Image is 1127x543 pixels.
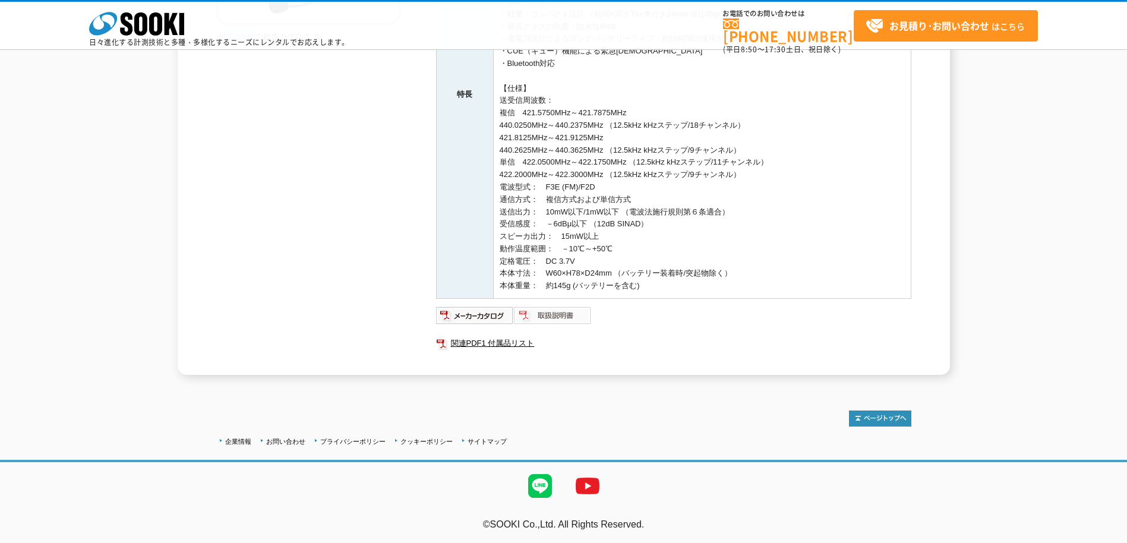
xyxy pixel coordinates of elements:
strong: お見積り･お問い合わせ [889,18,989,33]
a: 関連PDF1 付属品リスト [436,336,911,351]
img: 取扱説明書 [514,306,592,325]
a: お問い合わせ [266,438,305,445]
span: 8:50 [741,44,757,55]
img: YouTube [564,462,611,510]
img: メーカーカタログ [436,306,514,325]
a: 企業情報 [225,438,251,445]
span: はこちら [866,17,1025,35]
img: LINE [516,462,564,510]
a: メーカーカタログ [436,314,514,323]
a: サイトマップ [468,438,507,445]
img: トップページへ [849,411,911,427]
a: プライバシーポリシー [320,438,386,445]
a: テストMail [1081,532,1127,542]
span: (平日 ～ 土日、祝日除く) [723,44,841,55]
a: [PHONE_NUMBER] [723,18,854,43]
span: お電話でのお問い合わせは [723,10,854,17]
a: お見積り･お問い合わせはこちら [854,10,1038,42]
span: 17:30 [765,44,786,55]
a: 取扱説明書 [514,314,592,323]
p: 日々進化する計測技術と多種・多様化するニーズにレンタルでお応えします。 [89,39,349,46]
a: クッキーポリシー [400,438,453,445]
